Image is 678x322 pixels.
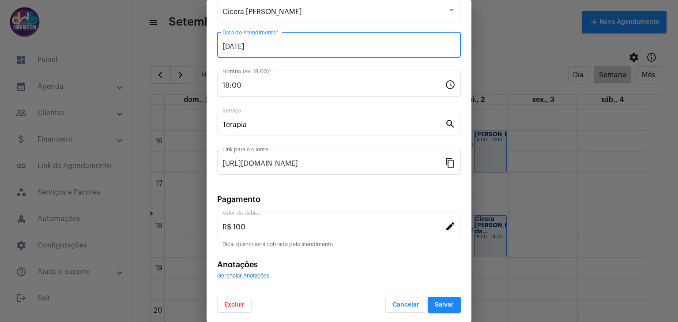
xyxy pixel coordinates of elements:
[217,273,269,278] span: Gerenciar Anotações
[445,79,456,90] mat-icon: schedule
[217,261,258,269] span: Anotações
[428,297,461,313] button: Salvar
[224,302,245,308] span: Excluir
[445,118,456,129] mat-icon: search
[222,121,445,129] input: Pesquisar serviço
[392,302,419,308] span: Cancelar
[445,221,456,231] mat-icon: edit
[217,195,260,203] span: Pagamento
[222,82,445,90] input: Horário
[217,297,252,313] button: Excluir
[222,223,445,231] input: Valor
[222,160,445,168] input: Link
[385,297,426,313] button: Cancelar
[222,8,302,15] span: Cicera [PERSON_NAME]
[445,157,456,168] mat-icon: content_copy
[435,302,454,308] span: Salvar
[222,242,333,248] mat-hint: Dica: quanto será cobrado pelo atendimento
